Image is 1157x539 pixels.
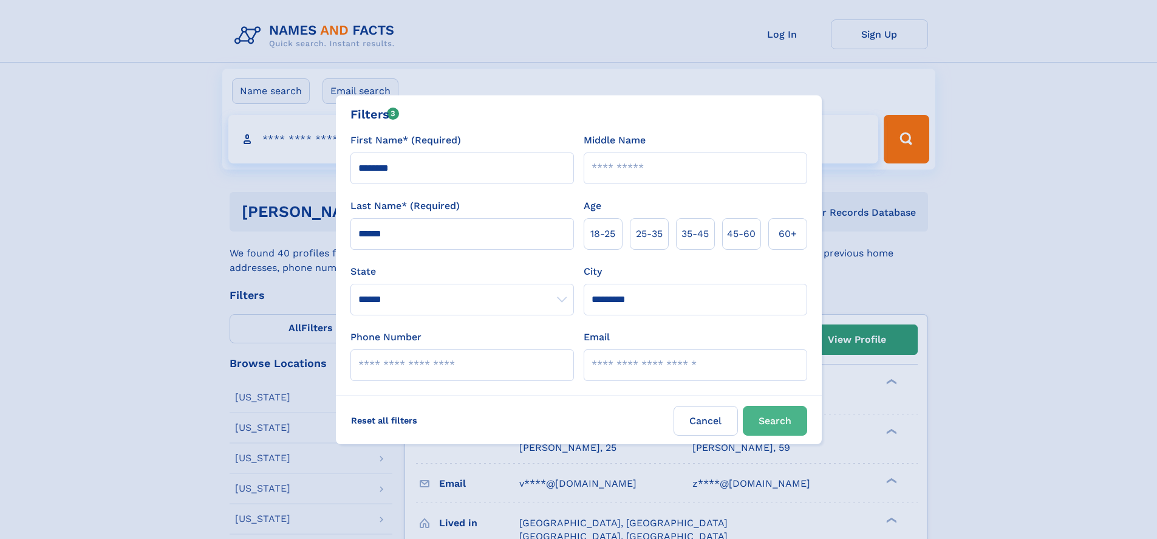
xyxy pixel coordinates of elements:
label: State [350,264,574,279]
label: Cancel [674,406,738,436]
span: 35‑45 [681,227,709,241]
button: Search [743,406,807,436]
span: 18‑25 [590,227,615,241]
label: Last Name* (Required) [350,199,460,213]
label: First Name* (Required) [350,133,461,148]
label: Reset all filters [343,406,425,435]
label: Phone Number [350,330,422,345]
div: Filters [350,105,400,123]
label: Age [584,199,601,213]
span: 60+ [779,227,797,241]
label: Middle Name [584,133,646,148]
label: Email [584,330,610,345]
label: City [584,264,602,279]
span: 45‑60 [727,227,756,241]
span: 25‑35 [636,227,663,241]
